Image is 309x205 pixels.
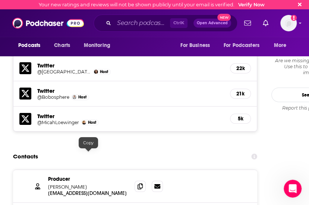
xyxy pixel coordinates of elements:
a: Show notifications dropdown [241,17,254,29]
span: More [274,40,287,51]
a: Show notifications dropdown [260,17,271,29]
button: open menu [13,38,50,53]
h5: Twitter [37,62,224,69]
input: Search podcasts, credits, & more... [114,17,170,29]
h2: Contacts [13,149,38,164]
span: Charts [54,40,70,51]
div: Your new ratings and reviews will not be shown publicly until your email is verified. [39,2,265,7]
p: [PERSON_NAME] [48,184,129,190]
div: Copy [79,137,98,148]
h5: 21k [236,91,245,97]
h5: Twitter [37,113,224,120]
span: For Podcasters [224,40,259,51]
img: User Profile [280,15,297,31]
span: Host [78,95,86,100]
p: [EMAIL_ADDRESS][DOMAIN_NAME] [48,190,129,196]
button: Open AdvancedNew [193,19,231,28]
span: Open Advanced [197,21,228,25]
span: Podcasts [18,40,40,51]
svg: Email not verified [291,15,297,21]
img: Bob Garfield [72,95,76,99]
div: Search podcasts, credits, & more... [94,15,237,32]
a: @Bobosphere [37,94,69,100]
img: Micah Loewinger [82,120,86,124]
img: Brooke Gladstone [94,70,98,74]
span: Ctrl K [170,18,187,28]
button: open menu [78,38,120,53]
span: Monitoring [83,40,110,51]
span: New [217,14,231,21]
span: Host [100,69,108,74]
a: @[GEOGRAPHIC_DATA] [37,69,91,75]
a: @MicahLoewinger [37,120,79,125]
p: Producer [48,176,129,182]
button: open menu [175,38,219,53]
a: Verify Now [238,2,265,7]
span: For Business [180,40,210,51]
span: Host [88,120,96,125]
h5: 22k [236,65,245,72]
iframe: Intercom live chat [284,180,302,198]
button: Show profile menu [280,15,297,31]
button: open menu [269,38,296,53]
a: Charts [49,38,75,53]
h5: Twitter [37,87,224,94]
span: Logged in as workman-publicity [280,15,297,31]
button: open menu [219,38,270,53]
img: Podchaser - Follow, Share and Rate Podcasts [12,16,84,30]
h5: 5k [236,116,245,122]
